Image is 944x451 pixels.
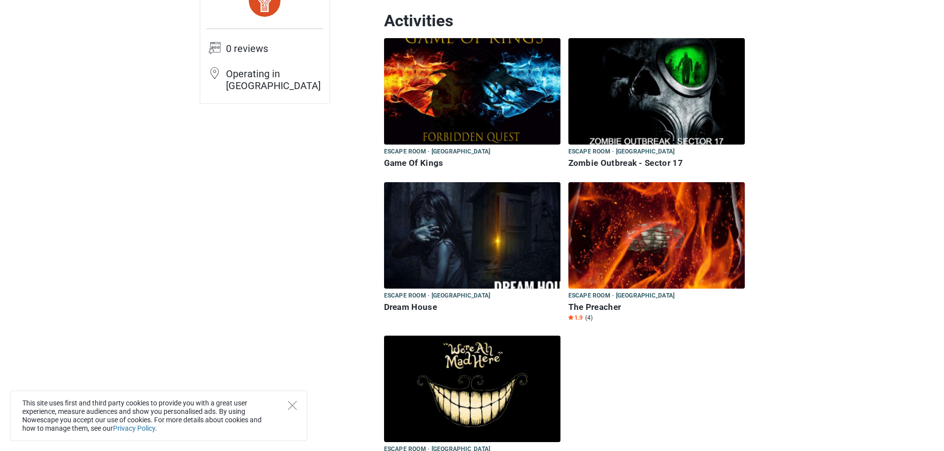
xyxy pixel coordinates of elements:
[384,38,560,145] img: Game Of Kings
[568,182,745,289] img: The Preacher
[568,291,675,301] span: Escape room · [GEOGRAPHIC_DATA]
[384,182,560,314] a: Dream House Escape room · [GEOGRAPHIC_DATA] Dream House
[384,38,560,170] a: Game Of Kings Escape room · [GEOGRAPHIC_DATA] Game Of Kings
[384,291,491,301] span: Escape room · [GEOGRAPHIC_DATA]
[568,147,675,157] span: Escape room · [GEOGRAPHIC_DATA]
[384,11,745,31] h2: Activities
[384,336,560,442] img: Down The Rabbit Hole
[384,147,491,157] span: Escape room · [GEOGRAPHIC_DATA]
[113,424,155,432] a: Privacy Policy
[288,401,297,410] button: Close
[568,38,745,145] img: Zombie Outbreak - Sector 17
[10,391,307,441] div: This site uses first and third party cookies to provide you with a great user experience, measure...
[226,67,323,98] td: Operating in [GEOGRAPHIC_DATA]
[226,42,323,67] td: 0 reviews
[384,182,560,289] img: Dream House
[568,38,745,170] a: Zombie Outbreak - Sector 17 Escape room · [GEOGRAPHIC_DATA] Zombie Outbreak - Sector 17
[568,314,583,322] span: 1.9
[585,314,593,322] span: (4)
[384,158,560,168] h6: Game Of Kings
[568,182,745,324] a: The Preacher Escape room · [GEOGRAPHIC_DATA] The Preacher Star1.9 (4)
[384,302,560,312] h6: Dream House
[568,158,745,168] h6: Zombie Outbreak - Sector 17
[568,302,745,312] h6: The Preacher
[568,315,573,320] img: Star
